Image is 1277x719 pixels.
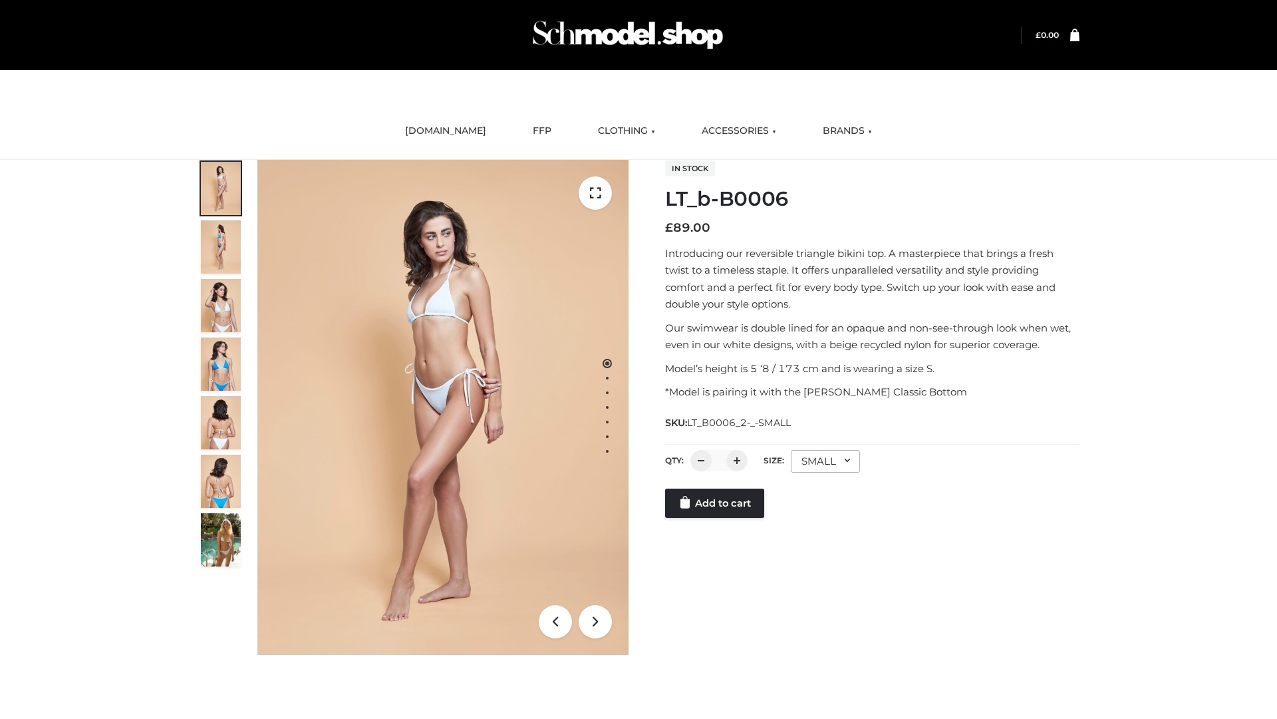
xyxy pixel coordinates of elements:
img: ArielClassicBikiniTop_CloudNine_AzureSky_OW114ECO_1-scaled.jpg [201,162,241,215]
a: [DOMAIN_NAME] [395,117,496,146]
img: ArielClassicBikiniTop_CloudNine_AzureSky_OW114ECO_4-scaled.jpg [201,338,241,391]
p: *Model is pairing it with the [PERSON_NAME] Classic Bottom [665,383,1079,401]
span: £ [665,220,673,235]
p: Model’s height is 5 ‘8 / 173 cm and is wearing a size S. [665,360,1079,377]
img: ArielClassicBikiniTop_CloudNine_AzureSky_OW114ECO_1 [257,160,629,655]
a: FFP [523,117,561,146]
img: ArielClassicBikiniTop_CloudNine_AzureSky_OW114ECO_8-scaled.jpg [201,455,241,508]
img: ArielClassicBikiniTop_CloudNine_AzureSky_OW114ECO_7-scaled.jpg [201,396,241,449]
img: Arieltop_CloudNine_AzureSky2.jpg [201,513,241,567]
h1: LT_b-B0006 [665,187,1079,211]
span: SKU: [665,415,792,431]
span: LT_B0006_2-_-SMALL [687,417,791,429]
a: BRANDS [813,117,882,146]
p: Introducing our reversible triangle bikini top. A masterpiece that brings a fresh twist to a time... [665,245,1079,313]
span: £ [1036,30,1041,40]
bdi: 0.00 [1036,30,1059,40]
a: Add to cart [665,489,764,518]
label: QTY: [665,455,684,465]
img: ArielClassicBikiniTop_CloudNine_AzureSky_OW114ECO_2-scaled.jpg [201,220,241,274]
p: Our swimwear is double lined for an opaque and non-see-through look when wet, even in our white d... [665,320,1079,354]
span: In stock [665,160,715,176]
img: ArielClassicBikiniTop_CloudNine_AzureSky_OW114ECO_3-scaled.jpg [201,279,241,332]
img: Schmodel Admin 964 [528,9,728,61]
div: SMALL [791,450,860,473]
bdi: 89.00 [665,220,710,235]
a: CLOTHING [588,117,665,146]
a: ACCESSORIES [692,117,786,146]
a: £0.00 [1036,30,1059,40]
label: Size: [764,455,784,465]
